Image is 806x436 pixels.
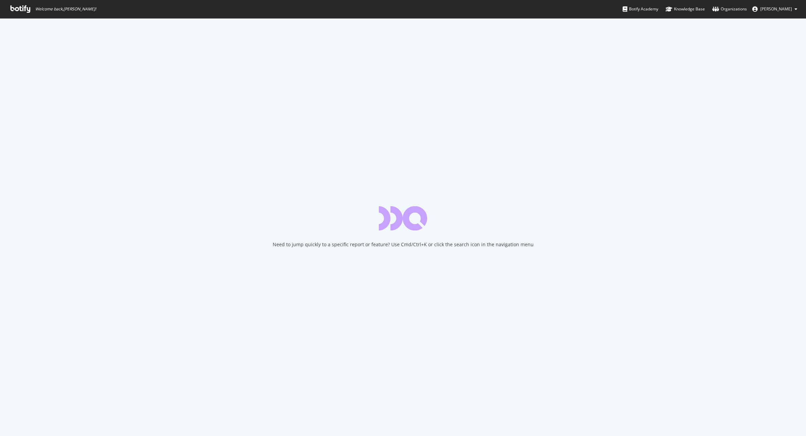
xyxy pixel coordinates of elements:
[712,6,747,12] div: Organizations
[666,6,705,12] div: Knowledge Base
[747,4,803,14] button: [PERSON_NAME]
[35,6,96,12] span: Welcome back, [PERSON_NAME] !
[760,6,792,12] span: Heimerl Marlon
[273,241,534,248] div: Need to jump quickly to a specific report or feature? Use Cmd/Ctrl+K or click the search icon in ...
[379,206,427,230] div: animation
[623,6,658,12] div: Botify Academy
